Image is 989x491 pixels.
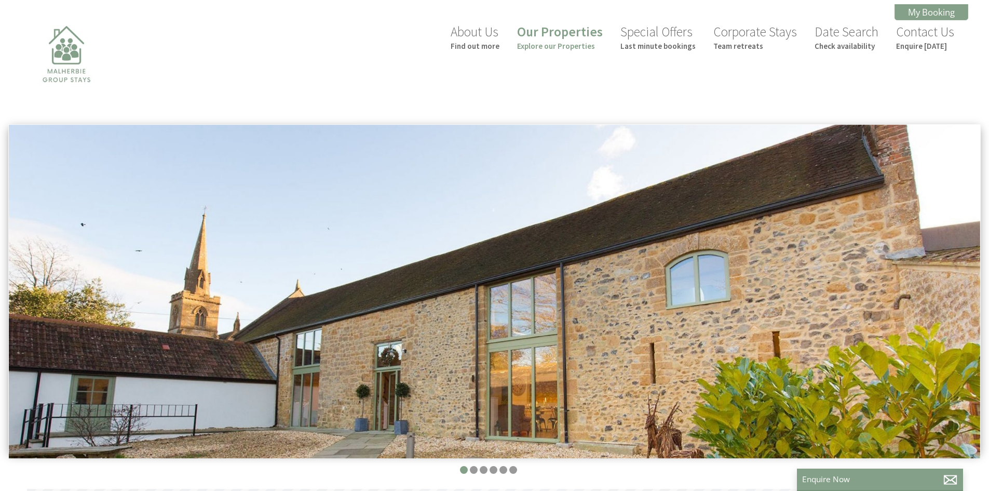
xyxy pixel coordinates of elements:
img: Malherbie Group Stays [15,19,118,123]
a: Date SearchCheck availability [815,23,878,51]
small: Find out more [451,41,499,51]
p: Enquire Now [802,474,958,485]
small: Explore our Properties [517,41,603,51]
a: Special OffersLast minute bookings [620,23,696,51]
small: Team retreats [713,41,797,51]
a: My Booking [895,4,968,20]
small: Check availability [815,41,878,51]
a: Contact UsEnquire [DATE] [896,23,954,51]
small: Last minute bookings [620,41,696,51]
a: Our PropertiesExplore our Properties [517,23,603,51]
a: Corporate StaysTeam retreats [713,23,797,51]
a: About UsFind out more [451,23,499,51]
small: Enquire [DATE] [896,41,954,51]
